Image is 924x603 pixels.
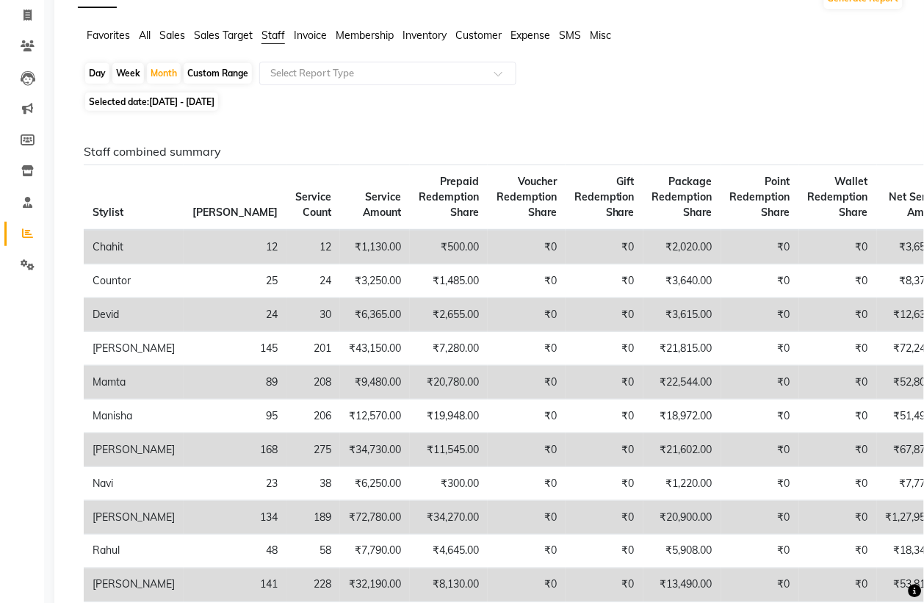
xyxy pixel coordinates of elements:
[84,467,184,501] td: Navi
[340,298,410,332] td: ₹6,365.00
[799,230,877,264] td: ₹0
[84,568,184,602] td: [PERSON_NAME]
[643,501,721,535] td: ₹20,900.00
[721,332,799,366] td: ₹0
[643,332,721,366] td: ₹21,815.00
[799,568,877,602] td: ₹0
[410,400,488,433] td: ₹19,948.00
[159,29,185,42] span: Sales
[410,332,488,366] td: ₹7,280.00
[643,467,721,501] td: ₹1,220.00
[184,366,286,400] td: 89
[184,63,252,84] div: Custom Range
[286,433,340,467] td: 275
[799,501,877,535] td: ₹0
[84,400,184,433] td: Manisha
[566,501,643,535] td: ₹0
[510,29,550,42] span: Expense
[340,501,410,535] td: ₹72,780.00
[410,230,488,264] td: ₹500.00
[410,501,488,535] td: ₹34,270.00
[799,433,877,467] td: ₹0
[336,29,394,42] span: Membership
[566,433,643,467] td: ₹0
[286,400,340,433] td: 206
[643,568,721,602] td: ₹13,490.00
[488,332,566,366] td: ₹0
[488,501,566,535] td: ₹0
[566,467,643,501] td: ₹0
[340,568,410,602] td: ₹32,190.00
[147,63,181,84] div: Month
[340,264,410,298] td: ₹3,250.00
[799,366,877,400] td: ₹0
[721,467,799,501] td: ₹0
[363,190,401,219] span: Service Amount
[184,332,286,366] td: 145
[419,175,479,219] span: Prepaid Redemption Share
[488,230,566,264] td: ₹0
[340,535,410,568] td: ₹7,790.00
[643,366,721,400] td: ₹22,544.00
[84,332,184,366] td: [PERSON_NAME]
[497,175,557,219] span: Voucher Redemption Share
[295,190,331,219] span: Service Count
[799,298,877,332] td: ₹0
[184,298,286,332] td: 24
[721,366,799,400] td: ₹0
[84,264,184,298] td: Countor
[488,568,566,602] td: ₹0
[488,264,566,298] td: ₹0
[340,433,410,467] td: ₹34,730.00
[85,63,109,84] div: Day
[721,501,799,535] td: ₹0
[184,433,286,467] td: 168
[340,366,410,400] td: ₹9,480.00
[410,298,488,332] td: ₹2,655.00
[84,535,184,568] td: Rahul
[566,568,643,602] td: ₹0
[643,400,721,433] td: ₹18,972.00
[286,501,340,535] td: 189
[643,298,721,332] td: ₹3,615.00
[286,568,340,602] td: 228
[799,400,877,433] td: ₹0
[87,29,130,42] span: Favorites
[184,230,286,264] td: 12
[93,206,123,219] span: Stylist
[261,29,285,42] span: Staff
[410,467,488,501] td: ₹300.00
[286,467,340,501] td: 38
[85,93,218,111] span: Selected date:
[286,366,340,400] td: 208
[799,332,877,366] td: ₹0
[721,400,799,433] td: ₹0
[721,433,799,467] td: ₹0
[403,29,447,42] span: Inventory
[488,433,566,467] td: ₹0
[643,264,721,298] td: ₹3,640.00
[184,501,286,535] td: 134
[799,535,877,568] td: ₹0
[410,535,488,568] td: ₹4,645.00
[488,298,566,332] td: ₹0
[340,467,410,501] td: ₹6,250.00
[84,433,184,467] td: [PERSON_NAME]
[721,568,799,602] td: ₹0
[112,63,144,84] div: Week
[194,29,253,42] span: Sales Target
[286,332,340,366] td: 201
[566,298,643,332] td: ₹0
[721,264,799,298] td: ₹0
[286,535,340,568] td: 58
[799,467,877,501] td: ₹0
[488,366,566,400] td: ₹0
[139,29,151,42] span: All
[643,535,721,568] td: ₹5,908.00
[84,145,892,159] h6: Staff combined summary
[340,230,410,264] td: ₹1,130.00
[566,264,643,298] td: ₹0
[340,332,410,366] td: ₹43,150.00
[455,29,502,42] span: Customer
[643,433,721,467] td: ₹21,602.00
